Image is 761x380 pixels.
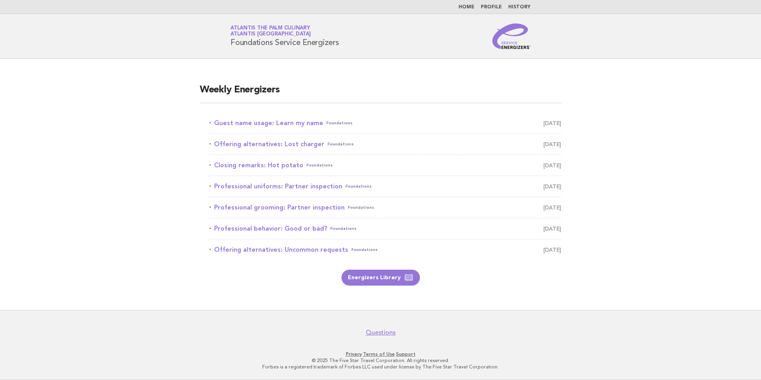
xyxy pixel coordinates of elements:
[366,329,396,337] a: Questions
[459,5,474,10] a: Home
[209,181,561,192] a: Professional uniforms: Partner inspectionFoundations [DATE]
[543,181,561,192] span: [DATE]
[209,223,561,234] a: Professional behavior: Good or bad?Foundations [DATE]
[492,24,531,49] img: Service Energizers
[209,139,561,150] a: Offering alternatives: Lost chargerFoundations [DATE]
[543,139,561,150] span: [DATE]
[363,351,395,357] a: Terms of Use
[137,357,624,364] p: © 2025 The Five Star Travel Corporation. All rights reserved.
[209,160,561,171] a: Closing remarks: Hot potatoFoundations [DATE]
[396,351,416,357] a: Support
[209,118,561,129] a: Guest name usage: Learn my nameFoundations [DATE]
[351,244,378,255] span: Foundations
[209,202,561,213] a: Professional grooming: Partner inspectionFoundations [DATE]
[230,25,311,37] a: Atlantis The Palm CulinaryAtlantis [GEOGRAPHIC_DATA]
[209,244,561,255] a: Offering alternatives: Uncommon requestsFoundations [DATE]
[543,118,561,129] span: [DATE]
[346,351,362,357] a: Privacy
[481,5,502,10] a: Profile
[137,351,624,357] p: · ·
[543,202,561,213] span: [DATE]
[330,223,357,234] span: Foundations
[200,84,561,103] h2: Weekly Energizers
[137,364,624,370] p: Forbes is a registered trademark of Forbes LLC used under license by The Five Star Travel Corpora...
[230,32,311,37] span: Atlantis [GEOGRAPHIC_DATA]
[306,160,333,171] span: Foundations
[230,26,339,47] h1: Foundations Service Energizers
[341,270,420,286] a: Energizers Library
[508,5,531,10] a: History
[543,223,561,234] span: [DATE]
[543,160,561,171] span: [DATE]
[345,181,372,192] span: Foundations
[328,139,354,150] span: Foundations
[326,118,353,129] span: Foundations
[348,202,374,213] span: Foundations
[543,244,561,255] span: [DATE]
